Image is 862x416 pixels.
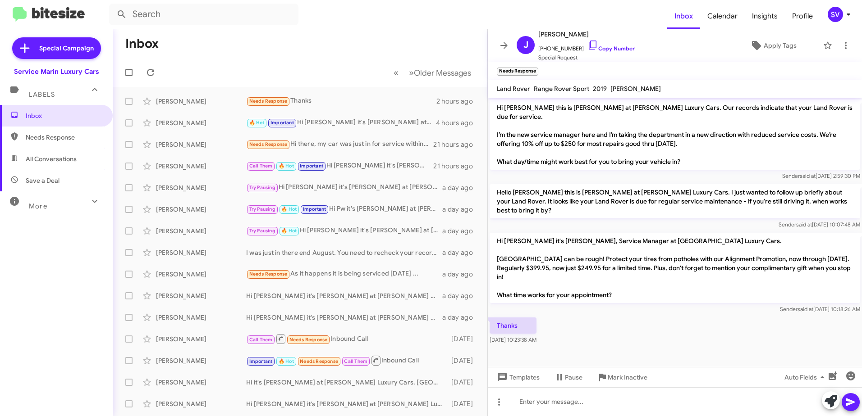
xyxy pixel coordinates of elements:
div: Hi [PERSON_NAME] it's [PERSON_NAME] at [PERSON_NAME] Luxury Cars. [GEOGRAPHIC_DATA] can be rough!... [246,118,436,128]
div: [PERSON_NAME] [156,356,246,365]
span: Try Pausing [249,206,275,212]
div: 21 hours ago [433,162,480,171]
button: Previous [388,63,404,82]
button: Pause [547,369,590,385]
span: « [394,67,399,78]
div: Hi [PERSON_NAME] it's [PERSON_NAME] at [PERSON_NAME] Luxury Cars. [GEOGRAPHIC_DATA] can be rough!... [246,182,442,193]
div: a day ago [442,248,480,257]
div: [PERSON_NAME] [156,140,246,149]
div: a day ago [442,270,480,279]
span: said at [798,306,813,312]
span: Needs Response [26,133,102,142]
div: [DATE] [447,335,480,344]
div: I was just in there end August. You need to recheck your records. [246,248,442,257]
span: 🔥 Hot [281,206,297,212]
div: [PERSON_NAME] [156,205,246,214]
div: Hi Pw it's [PERSON_NAME] at [PERSON_NAME] Luxury Cars. [GEOGRAPHIC_DATA] can be rough! Protect yo... [246,204,442,214]
span: said at [796,221,812,228]
p: Hi [PERSON_NAME] this is [PERSON_NAME] at [PERSON_NAME] Luxury Cars. Our records indicate that yo... [490,99,860,170]
button: SV [820,7,852,22]
a: Insights [745,3,785,29]
span: [PERSON_NAME] [538,29,635,40]
div: [DATE] [447,378,480,387]
span: Important [249,358,273,364]
div: 4 hours ago [436,118,480,127]
div: [DATE] [447,356,480,365]
div: Hi [PERSON_NAME] it's [PERSON_NAME] at [PERSON_NAME] Luxury Cars. [GEOGRAPHIC_DATA] can be rough!... [246,313,442,322]
span: Try Pausing [249,185,275,190]
span: Inbox [26,111,102,120]
div: Hi [PERSON_NAME] it's [PERSON_NAME] at [PERSON_NAME] Luxury Cars. [GEOGRAPHIC_DATA] can be rough!... [246,161,433,171]
span: said at [800,172,816,179]
span: 🔥 Hot [249,120,265,126]
span: 2019 [593,85,607,93]
span: Call Them [249,337,273,343]
span: Needs Response [249,98,288,104]
span: Needs Response [289,337,328,343]
span: Mark Inactive [608,369,647,385]
span: Call Them [249,163,273,169]
div: Inbound Call [246,333,447,344]
span: 🔥 Hot [279,163,294,169]
span: Needs Response [300,358,338,364]
span: [PERSON_NAME] [610,85,661,93]
span: [PHONE_NUMBER] [538,40,635,53]
span: Sender [DATE] 2:59:30 PM [782,172,860,179]
div: [PERSON_NAME] [156,313,246,322]
span: Auto Fields [784,369,828,385]
span: Important [303,206,326,212]
span: Call Them [344,358,367,364]
div: Hi there, my car was just in for service within the last month. [246,139,433,149]
span: Save a Deal [26,176,60,185]
span: » [409,67,414,78]
button: Apply Tags [727,37,819,54]
span: Templates [495,369,540,385]
div: 2 hours ago [436,97,480,106]
span: Range Rover Sport [534,85,589,93]
input: Search [109,4,298,25]
span: Apply Tags [764,37,797,54]
span: Sender [DATE] 10:07:48 AM [779,221,860,228]
div: Hi [PERSON_NAME] it's [PERSON_NAME] at [PERSON_NAME] Luxury Cars. [GEOGRAPHIC_DATA] can be rough!... [246,291,442,300]
small: Needs Response [497,68,538,76]
span: Important [271,120,294,126]
button: Next [403,63,477,82]
p: Thanks [490,317,536,334]
span: Important [300,163,323,169]
button: Templates [488,369,547,385]
a: Profile [785,3,820,29]
button: Mark Inactive [590,369,655,385]
div: Hi it's [PERSON_NAME] at [PERSON_NAME] Luxury Cars. [GEOGRAPHIC_DATA] can be rough! Protect your ... [246,378,447,387]
div: Hi [PERSON_NAME] it's [PERSON_NAME] at [PERSON_NAME] Luxury Cars. [GEOGRAPHIC_DATA] can be rough!... [246,399,447,408]
div: a day ago [442,291,480,300]
nav: Page navigation example [389,63,477,82]
div: 21 hours ago [433,140,480,149]
span: Inbox [667,3,700,29]
span: Pause [565,369,582,385]
div: [PERSON_NAME] [156,399,246,408]
span: 🔥 Hot [281,228,297,234]
a: Copy Number [587,45,635,52]
div: Service Marin Luxury Cars [14,67,99,76]
a: Calendar [700,3,745,29]
button: Auto Fields [777,369,835,385]
div: [PERSON_NAME] [156,226,246,235]
div: [PERSON_NAME] [156,118,246,127]
div: SV [828,7,843,22]
div: [PERSON_NAME] [156,183,246,192]
span: Labels [29,90,55,99]
span: 🔥 Hot [279,358,294,364]
span: Try Pausing [249,228,275,234]
div: a day ago [442,205,480,214]
span: Older Messages [414,68,471,78]
span: Needs Response [249,271,288,277]
div: [DATE] [447,399,480,408]
div: a day ago [442,226,480,235]
div: [PERSON_NAME] [156,270,246,279]
div: [PERSON_NAME] [156,97,246,106]
span: Special Request [538,53,635,62]
div: As it happens it is being serviced [DATE] ... [246,269,442,279]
